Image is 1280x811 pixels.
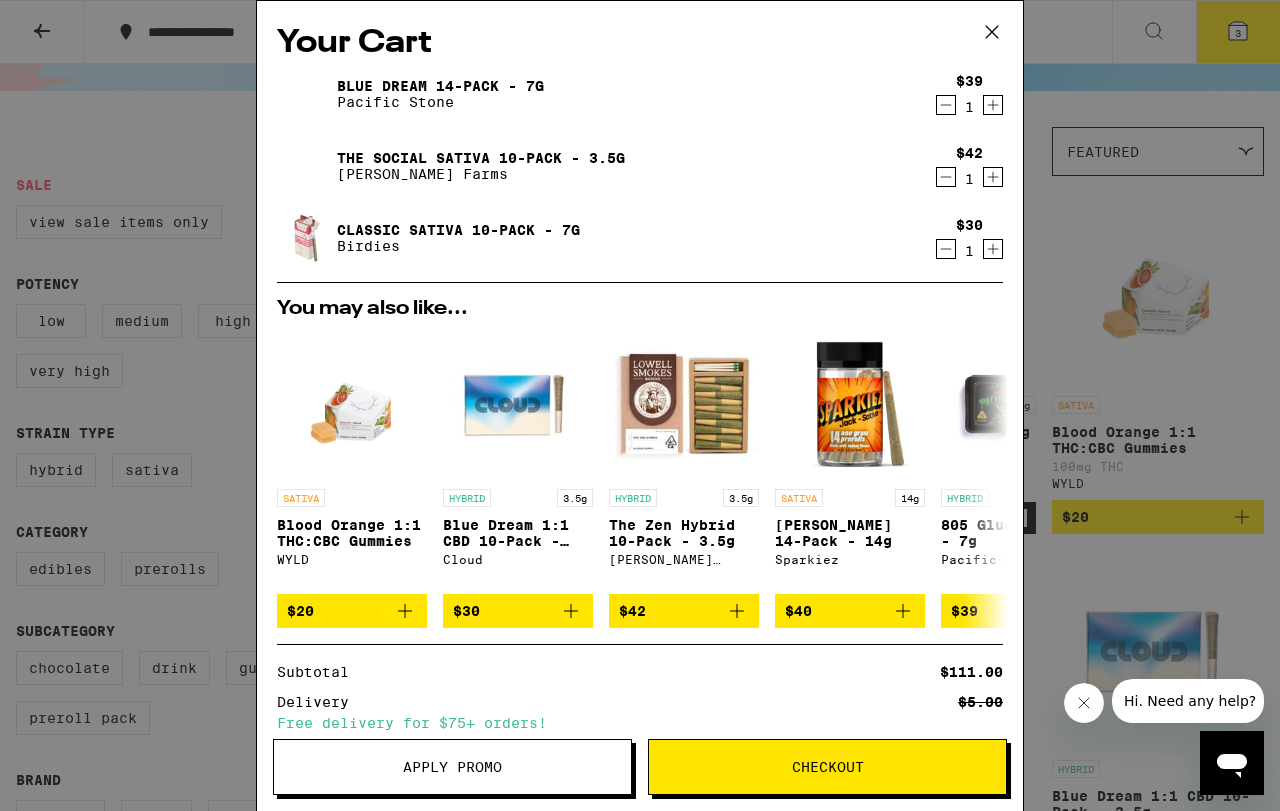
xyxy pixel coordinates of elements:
a: Open page for Jack 14-Pack - 14g from Sparkiez [775,329,925,594]
a: Classic Sativa 10-Pack - 7g [337,222,580,238]
button: Add to bag [775,594,925,628]
span: $42 [619,603,646,619]
p: 3.5g [723,489,759,507]
h2: You may also like... [277,299,1003,319]
a: The Social Sativa 10-Pack - 3.5g [337,150,625,166]
img: WYLD - Blood Orange 1:1 THC:CBC Gummies [298,329,405,479]
a: Blue Dream 14-Pack - 7g [337,78,544,94]
button: Add to bag [277,594,427,628]
a: Open page for The Zen Hybrid 10-Pack - 3.5g from Lowell Farms [609,329,759,594]
button: Increment [983,239,1003,259]
iframe: Message from company [1112,679,1264,723]
p: HYBRID [609,489,657,507]
p: HYBRID [443,489,491,507]
span: $20 [287,603,314,619]
a: Open page for 805 Glue 14-Pack - 7g from Pacific Stone [941,329,1091,594]
button: Increment [983,95,1003,115]
div: Cloud [443,553,593,566]
img: Cloud - Blue Dream 1:1 CBD 10-Pack - 3.5g [443,329,593,479]
div: $42 [956,145,983,161]
button: Decrement [936,167,956,187]
iframe: Button to launch messaging window [1200,731,1264,795]
div: WYLD [277,553,427,566]
span: $39 [951,603,978,619]
img: Sparkiez - Jack 14-Pack - 14g [775,329,925,479]
p: SATIVA [775,489,823,507]
div: 1 [956,243,983,259]
p: 805 Glue 14-Pack - 7g [941,517,1091,549]
p: HYBRID [941,489,989,507]
img: Pacific Stone - 805 Glue 14-Pack - 7g [941,329,1091,479]
h2: Your Cart [277,21,1003,66]
button: Add to bag [609,594,759,628]
div: $111.00 [940,665,1003,679]
button: Checkout [648,739,1007,795]
img: The Social Sativa 10-Pack - 3.5g [277,138,333,194]
span: Checkout [792,760,864,774]
button: Decrement [936,95,956,115]
a: Open page for Blue Dream 1:1 CBD 10-Pack - 3.5g from Cloud [443,329,593,594]
span: Apply Promo [403,760,502,774]
img: Classic Sativa 10-Pack - 7g [277,210,333,266]
div: 1 [956,171,983,187]
p: The Zen Hybrid 10-Pack - 3.5g [609,517,759,549]
p: 3.5g [557,489,593,507]
p: Birdies [337,238,580,254]
iframe: Close message [1064,683,1104,723]
div: Free delivery for $75+ orders! [277,716,1003,730]
div: [PERSON_NAME] Farms [609,553,759,566]
div: $39 [956,73,983,89]
p: [PERSON_NAME] 14-Pack - 14g [775,517,925,549]
p: Pacific Stone [337,94,544,110]
span: $30 [453,603,480,619]
button: Increment [983,167,1003,187]
img: Lowell Farms - The Zen Hybrid 10-Pack - 3.5g [609,329,759,479]
p: Blue Dream 1:1 CBD 10-Pack - 3.5g [443,517,593,549]
div: Sparkiez [775,553,925,566]
div: $5.00 [958,695,1003,709]
a: Open page for Blood Orange 1:1 THC:CBC Gummies from WYLD [277,329,427,594]
div: Pacific Stone [941,553,1091,566]
div: Delivery [277,695,363,709]
button: Decrement [936,239,956,259]
span: $40 [785,603,812,619]
p: 14g [895,489,925,507]
div: 1 [956,99,983,115]
p: [PERSON_NAME] Farms [337,166,625,182]
p: Blood Orange 1:1 THC:CBC Gummies [277,517,427,549]
button: Add to bag [941,594,1091,628]
div: Subtotal [277,665,363,679]
div: $30 [956,217,983,233]
button: Add to bag [443,594,593,628]
img: Blue Dream 14-Pack - 7g [277,66,333,122]
button: Apply Promo [273,739,632,795]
